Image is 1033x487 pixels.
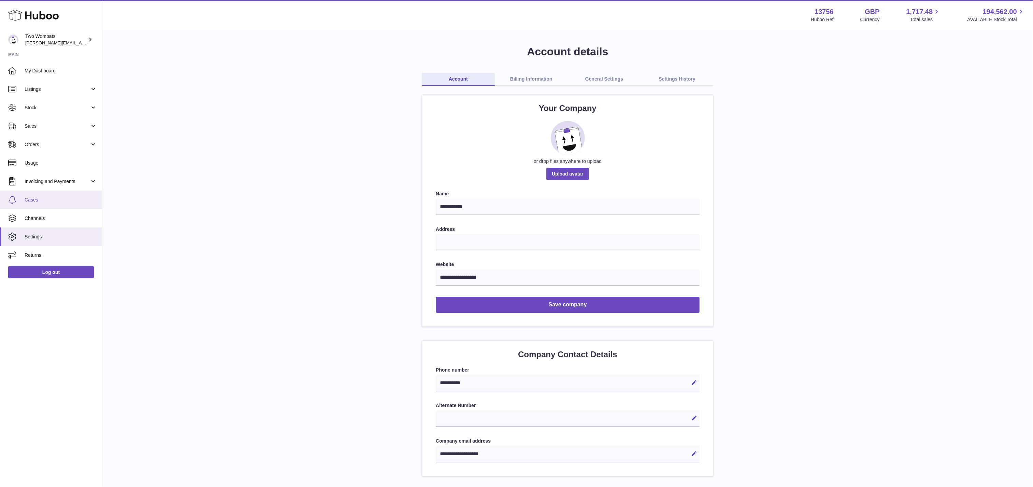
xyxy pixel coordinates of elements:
[25,197,97,203] span: Cases
[25,234,97,240] span: Settings
[906,7,933,16] span: 1,717.48
[25,105,90,111] span: Stock
[8,34,18,45] img: dave@twowombats.com
[436,297,700,313] button: Save company
[811,16,834,23] div: Huboo Ref
[436,226,700,233] label: Address
[25,86,90,93] span: Listings
[436,103,700,114] h2: Your Company
[25,40,137,45] span: [PERSON_NAME][EMAIL_ADDRESS][DOMAIN_NAME]
[25,68,97,74] span: My Dashboard
[25,160,97,166] span: Usage
[568,73,641,86] a: General Settings
[865,7,879,16] strong: GBP
[860,16,880,23] div: Currency
[551,121,585,155] img: placeholder_image.svg
[436,349,700,360] h2: Company Contact Details
[25,252,97,259] span: Returns
[113,44,1022,59] h1: Account details
[436,438,700,444] label: Company email address
[25,123,90,129] span: Sales
[641,73,714,86] a: Settings History
[910,16,941,23] span: Total sales
[546,168,589,180] span: Upload avatar
[436,158,700,165] div: or drop files anywhere to upload
[906,7,941,23] a: 1,717.48 Total sales
[436,402,700,409] label: Alternate Number
[967,7,1025,23] a: 194,562.00 AVAILABLE Stock Total
[25,33,87,46] div: Two Wombats
[815,7,834,16] strong: 13756
[8,266,94,278] a: Log out
[495,73,568,86] a: Billing Information
[436,261,700,268] label: Website
[422,73,495,86] a: Account
[983,7,1017,16] span: 194,562.00
[967,16,1025,23] span: AVAILABLE Stock Total
[436,191,700,197] label: Name
[25,178,90,185] span: Invoicing and Payments
[25,215,97,222] span: Channels
[25,141,90,148] span: Orders
[436,367,700,373] label: Phone number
